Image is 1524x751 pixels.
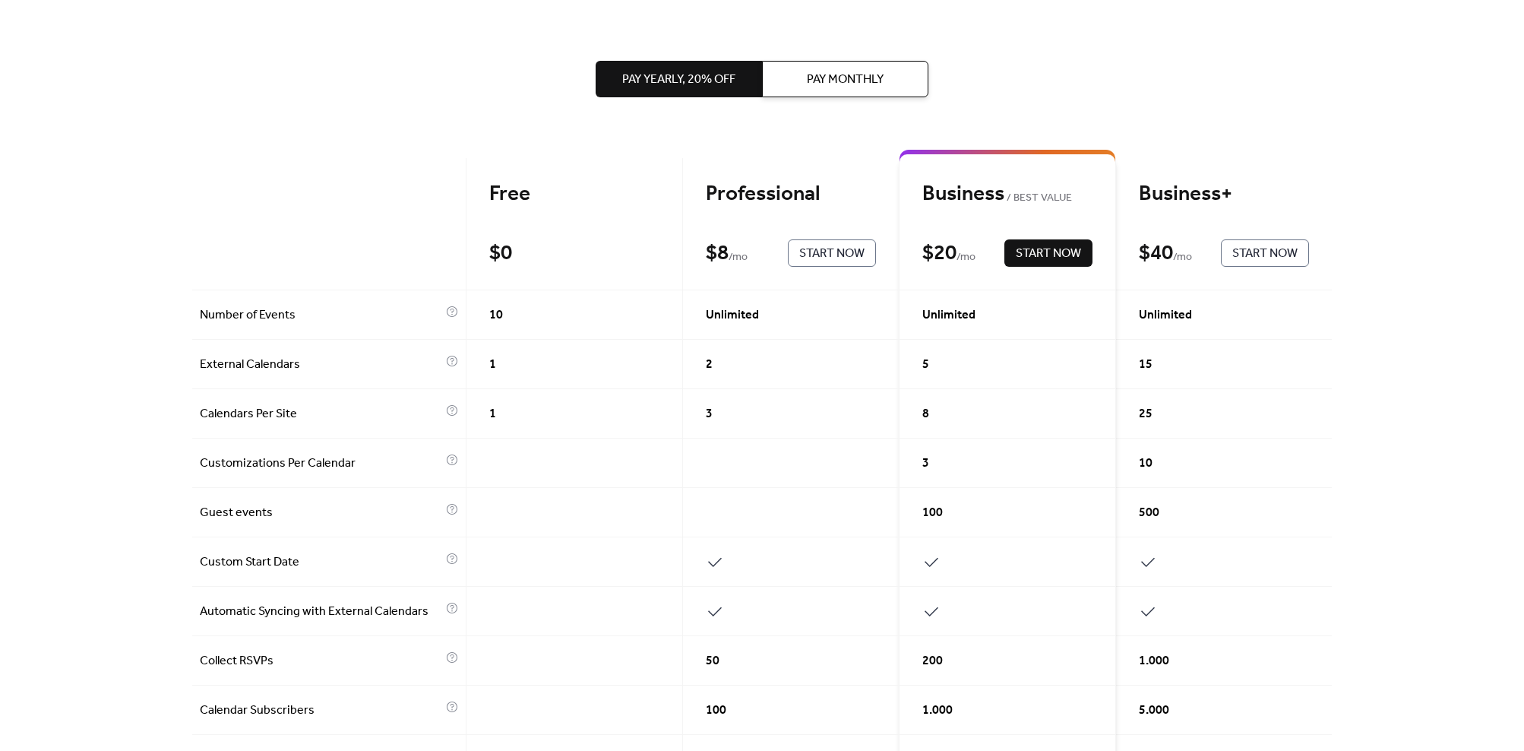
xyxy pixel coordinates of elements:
[799,245,865,263] span: Start Now
[706,356,713,374] span: 2
[922,181,1092,208] div: Business
[729,249,748,267] span: / mo
[622,71,735,89] span: Pay Yearly, 20% off
[1139,306,1192,325] span: Unlimited
[1139,652,1169,670] span: 1.000
[1139,702,1169,720] span: 5.000
[1004,189,1072,208] span: BEST VALUE
[922,504,943,522] span: 100
[922,702,953,720] span: 1.000
[706,240,729,267] div: $ 8
[788,239,876,267] button: Start Now
[1221,239,1309,267] button: Start Now
[807,71,884,89] span: Pay Monthly
[956,249,975,267] span: / mo
[762,61,928,97] button: Pay Monthly
[200,306,442,325] span: Number of Events
[922,356,929,374] span: 5
[1139,240,1173,267] div: $ 40
[1139,455,1152,473] span: 10
[1232,245,1298,263] span: Start Now
[200,504,442,522] span: Guest events
[596,61,762,97] button: Pay Yearly, 20% off
[200,553,442,572] span: Custom Start Date
[706,652,719,670] span: 50
[922,306,975,325] span: Unlimited
[706,306,759,325] span: Unlimited
[922,652,943,670] span: 200
[706,181,876,208] div: Professional
[200,702,442,720] span: Calendar Subscribers
[489,306,503,325] span: 10
[489,356,496,374] span: 1
[1139,356,1152,374] span: 15
[922,455,929,473] span: 3
[706,702,726,720] span: 100
[200,356,442,374] span: External Calendars
[200,405,442,423] span: Calendars Per Site
[200,652,442,670] span: Collect RSVPs
[200,603,442,621] span: Automatic Syncing with External Calendars
[1004,239,1092,267] button: Start Now
[200,455,442,473] span: Customizations Per Calendar
[1016,245,1081,263] span: Start Now
[1139,181,1309,208] div: Business+
[1139,405,1152,423] span: 25
[489,240,512,267] div: $ 0
[922,405,929,423] span: 8
[489,405,496,423] span: 1
[489,181,659,208] div: Free
[922,240,956,267] div: $ 20
[706,405,713,423] span: 3
[1139,504,1159,522] span: 500
[1173,249,1192,267] span: / mo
